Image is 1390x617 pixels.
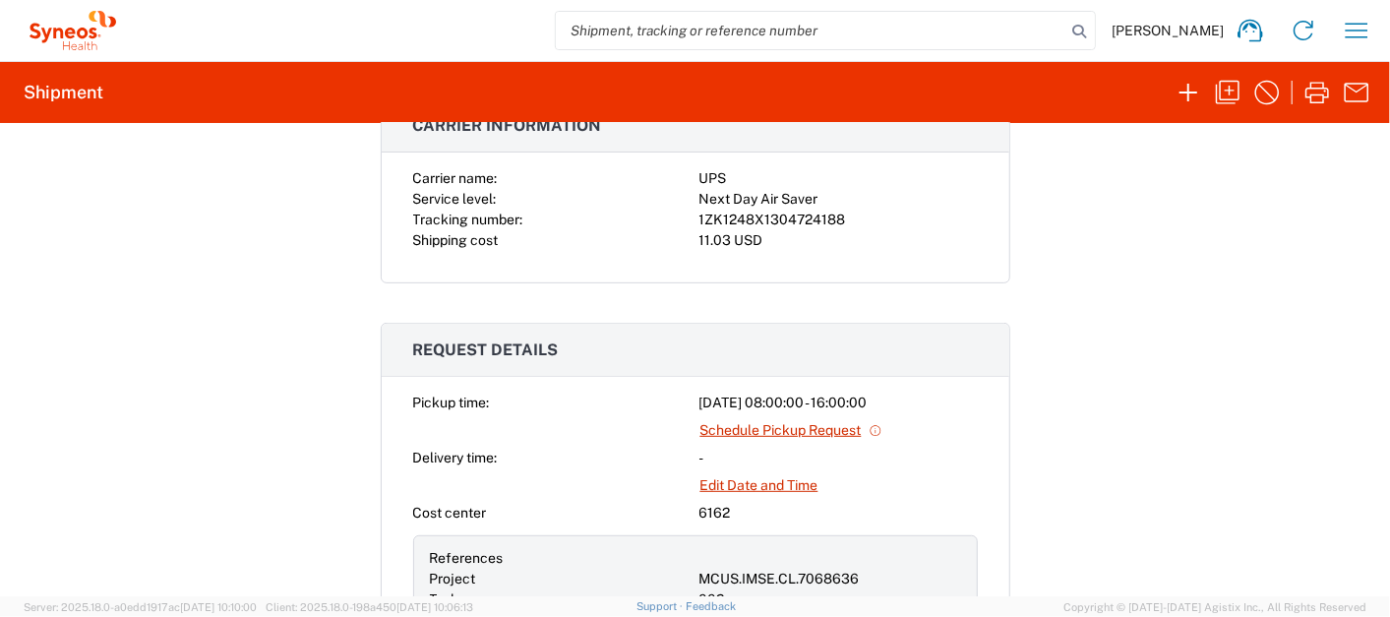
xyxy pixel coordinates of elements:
span: Cost center [413,505,487,521]
div: - [699,448,978,468]
div: UPS [699,168,978,189]
h2: Shipment [24,81,103,104]
span: Copyright © [DATE]-[DATE] Agistix Inc., All Rights Reserved [1063,598,1366,616]
div: MCUS.IMSE.CL.7068636 [699,569,961,589]
span: Delivery time: [413,450,498,465]
div: 11.03 USD [699,230,978,251]
div: Project [430,569,692,589]
a: Support [636,600,686,612]
span: [DATE] 10:06:13 [396,601,473,613]
span: Service level: [413,191,497,207]
span: [DATE] 10:10:00 [180,601,257,613]
a: Edit Date and Time [699,468,819,503]
a: Schedule Pickup Request [699,413,883,448]
span: Shipping cost [413,232,499,248]
div: Next Day Air Saver [699,189,978,210]
span: Carrier name: [413,170,498,186]
div: 6162 [699,503,978,524]
span: Server: 2025.18.0-a0edd1917ac [24,601,257,613]
span: Client: 2025.18.0-198a450 [266,601,473,613]
span: Carrier information [413,116,602,135]
span: Pickup time: [413,395,490,410]
div: Task [430,589,692,610]
div: 002 [699,589,961,610]
span: Request details [413,340,559,359]
div: [DATE] 08:00:00 - 16:00:00 [699,393,978,413]
span: [PERSON_NAME] [1112,22,1224,39]
a: Feedback [686,600,736,612]
span: Tracking number: [413,212,523,227]
div: 1ZK1248X1304724188 [699,210,978,230]
input: Shipment, tracking or reference number [556,12,1065,49]
span: References [430,550,504,566]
